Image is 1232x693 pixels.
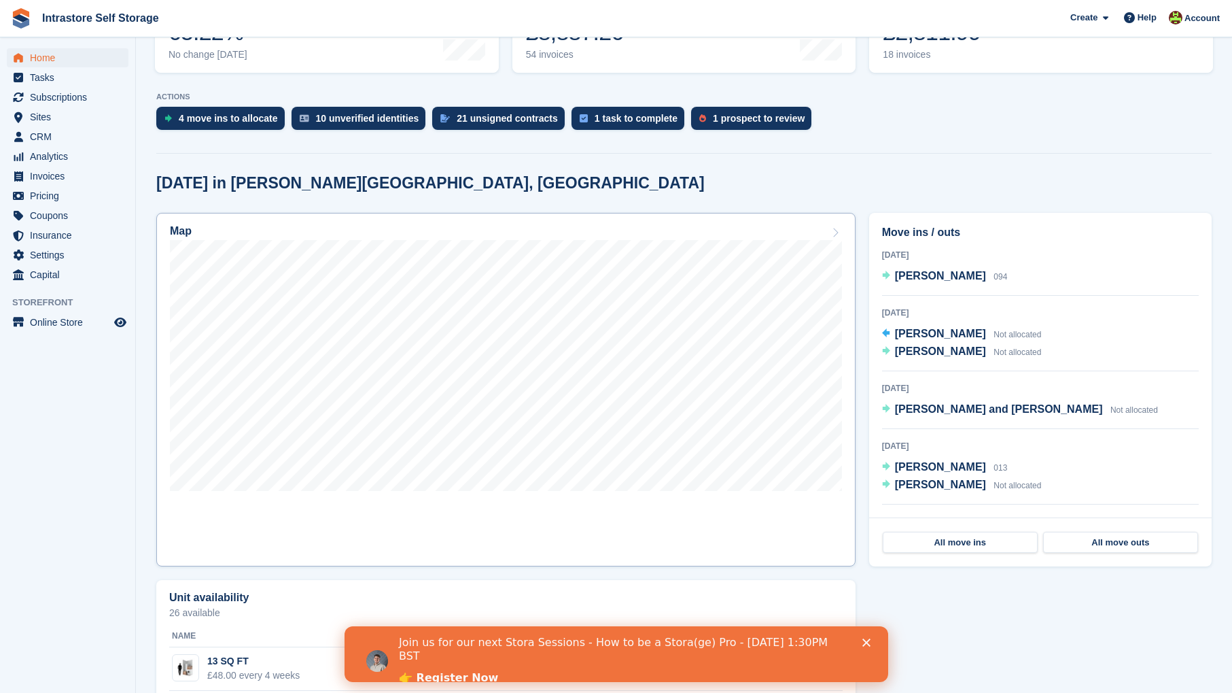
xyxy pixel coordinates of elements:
a: menu [7,127,128,146]
p: ACTIONS [156,92,1212,101]
a: [PERSON_NAME] Not allocated [882,326,1042,343]
th: Available [633,626,762,647]
div: 21 unsigned contracts [457,113,558,124]
div: 1 task to complete [595,113,677,124]
span: Not allocated [993,330,1041,339]
div: 1 prospect to review [713,113,805,124]
h2: [DATE] in [PERSON_NAME][GEOGRAPHIC_DATA], [GEOGRAPHIC_DATA] [156,174,705,192]
img: task-75834270c22a3079a89374b754ae025e5fb1db73e45f91037f5363f120a921f8.svg [580,114,588,122]
div: £48.00 every 4 weeks [207,669,300,683]
a: menu [7,186,128,205]
a: menu [7,313,128,332]
h2: Unit availability [169,592,249,604]
span: Storefront [12,296,135,309]
a: [PERSON_NAME] Not allocated [882,343,1042,361]
a: menu [7,226,128,245]
div: Close [518,12,531,20]
span: Coupons [30,206,111,225]
img: 12-sqft-unit.jpg [173,658,198,678]
a: All move ins [883,532,1038,554]
img: contract_signature_icon-13c848040528278c33f63329250d36e43548de30e8caae1d1a13099fd9432cc5.svg [440,114,450,122]
a: All move outs [1043,532,1198,554]
span: Account [1184,12,1220,25]
a: 10 unverified identities [292,107,433,137]
span: Subscriptions [30,88,111,107]
a: menu [7,107,128,126]
div: 54 invoices [526,49,627,61]
a: [PERSON_NAME] 013 [882,459,1008,477]
span: [PERSON_NAME] [895,461,986,473]
span: [PERSON_NAME] [895,270,986,282]
span: Help [1138,11,1157,24]
span: CRM [30,127,111,146]
h2: Map [170,225,192,237]
a: menu [7,206,128,225]
a: menu [7,48,128,67]
span: Not allocated [993,481,1041,490]
a: 1 task to complete [571,107,691,137]
a: [PERSON_NAME] 094 [882,268,1008,286]
a: 1 prospect to review [691,107,818,137]
span: [PERSON_NAME] [895,345,986,357]
span: Online Store [30,313,111,332]
a: menu [7,246,128,265]
span: 013 [993,463,1007,473]
a: menu [7,88,128,107]
img: Emily Clark [1169,11,1182,24]
div: [DATE] [882,249,1199,261]
div: [DATE] [882,515,1199,528]
span: Invoices [30,167,111,186]
a: [PERSON_NAME] and [PERSON_NAME] Not allocated [882,401,1158,419]
a: 4 move ins to allocate [156,107,292,137]
img: stora-icon-8386f47178a22dfd0bd8f6a31ec36ba5ce8667c1dd55bd0f319d3a0aa187defe.svg [11,8,31,29]
span: Sites [30,107,111,126]
span: [PERSON_NAME] [895,479,986,490]
a: menu [7,68,128,87]
div: [DATE] [882,307,1199,319]
div: 4 move ins to allocate [179,113,278,124]
span: Create [1070,11,1097,24]
span: [PERSON_NAME] [895,328,986,339]
div: 10 unverified identities [316,113,419,124]
span: Analytics [30,147,111,166]
a: menu [7,265,128,284]
th: Name [169,626,633,647]
div: [DATE] [882,382,1199,394]
div: No change [DATE] [169,49,247,61]
a: 👉 Register Now [54,45,154,60]
img: move_ins_to_allocate_icon-fdf77a2bb77ea45bf5b3d319d69a93e2d87916cf1d5bf7949dd705db3b84f3ca.svg [164,114,172,122]
span: Not allocated [1110,405,1158,415]
div: [DATE] [882,440,1199,452]
span: Home [30,48,111,67]
img: prospect-51fa495bee0391a8d652442698ab0144808aea92771e9ea1ae160a38d050c398.svg [699,114,706,122]
div: 13 SQ FT [207,654,300,669]
div: 18 invoices [883,49,981,61]
a: Preview store [112,314,128,331]
h2: Move ins / outs [882,224,1199,241]
iframe: Intercom live chat banner [345,626,888,682]
a: 21 unsigned contracts [432,107,571,137]
a: menu [7,147,128,166]
span: Settings [30,246,111,265]
span: Insurance [30,226,111,245]
a: [PERSON_NAME] Not allocated [882,477,1042,494]
span: Pricing [30,186,111,205]
img: verify_identity-adf6edd0f0f0b5bbfe63781bf79b02c33cf7c696d77639b501bdc392416b5a36.svg [300,114,309,122]
span: Tasks [30,68,111,87]
span: Not allocated [993,348,1041,357]
span: Capital [30,265,111,284]
span: [PERSON_NAME] and [PERSON_NAME] [895,403,1103,415]
a: Map [156,213,856,567]
p: 26 available [169,608,843,618]
span: 094 [993,272,1007,282]
a: menu [7,167,128,186]
a: Intrastore Self Storage [37,7,164,29]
